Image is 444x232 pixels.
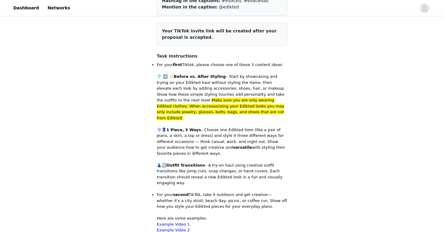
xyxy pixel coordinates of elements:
strong: Before vs. After Styling [174,74,226,79]
span: @edikted [219,5,239,9]
p: 👗🔄 – A try-on haul using creative outfit transitions like jump cuts, snap changes, or hand covers... [157,162,287,186]
a: Networks [44,1,74,15]
p: 👕 ➡️ ✨ – Start by showcasing and trying on your Edikted haul without styling the items, then elev... [157,74,287,121]
strong: first [173,62,182,67]
p: Here are some examples: [157,215,287,221]
span: Mention in the caption: [162,5,217,9]
h4: Task Instructions [157,53,287,59]
a: Dashboard [10,1,43,15]
p: For your TikTok, take it outdoors and get creative—whether it's a city stroll, beach day, picnic,... [157,192,287,210]
p: For your Tiktok, please choose one of these 3 content ideas: [157,62,287,68]
strong: Outfit Transitions [166,163,205,167]
span: Make sure you are only wearing Edikted clothes. When accessorizing your Edikted looks you may onl... [157,98,284,120]
strong: versatile [233,145,252,150]
span: Your TikTok invite link will be created after your proposal is accepted. [162,28,277,40]
strong: second [173,192,189,197]
p: 👚👖 – Choose one Edikted item (like a pair of jeans, a skirt, a top or dress) and style it three d... [157,127,287,157]
strong: 1 Piece, 3 Ways [166,128,201,132]
a: Example Video 1 [157,222,190,227]
div: avatar [422,3,427,13]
